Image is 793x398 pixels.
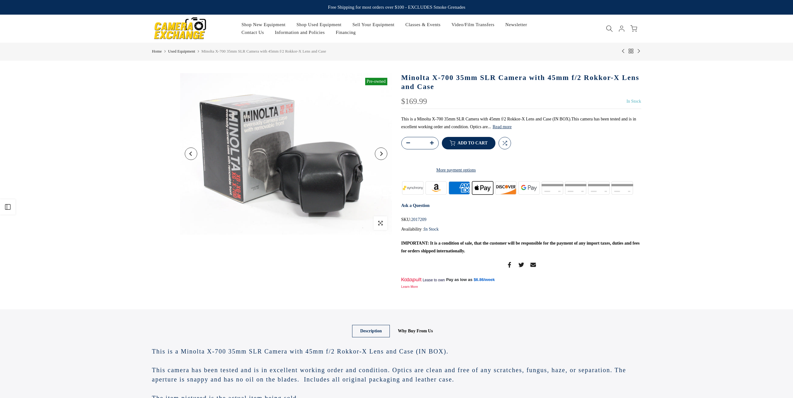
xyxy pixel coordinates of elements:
span: 2017209 [411,216,426,223]
a: Description [352,325,390,337]
a: Why Buy From Us [390,325,441,337]
img: master [541,180,564,195]
a: Home [152,48,162,54]
a: Share on Email [530,261,536,269]
span: Lease to own [423,278,445,283]
img: visa [610,180,634,195]
a: Financing [330,29,361,36]
img: Minolta X-700 35mm SLR Camera with 45mm f/2 Rokkor-X Lens and Case 35mm Film Cameras - 35mm SLR C... [180,73,392,235]
a: More payment options [401,166,511,174]
img: google pay [518,180,541,195]
a: Sell Your Equipment [347,21,400,29]
a: Contact Us [236,29,269,36]
img: discover [494,180,518,195]
img: synchrony [401,180,425,195]
strong: Free Shipping for most orders over $100 - EXCLUDES Smoke Grenades [328,5,465,10]
span: Minolta X-700 35mm SLR Camera with 45mm f/2 Rokkor-X Lens and Case [201,49,326,54]
h1: Minolta X-700 35mm SLR Camera with 45mm f/2 Rokkor-X Lens and Case [401,73,641,91]
a: Video/Film Transfers [446,21,500,29]
a: Learn More [401,285,418,288]
div: $169.99 [401,97,427,105]
a: Classes & Events [400,21,446,29]
span: Pay as low as [446,277,473,283]
span: In Stock [424,227,439,232]
a: $6.86/week [474,277,495,283]
div: Availability : [401,225,641,233]
a: Shop Used Equipment [291,21,347,29]
a: Ask a Question [401,203,430,208]
span: Add to cart [458,141,488,145]
p: This is a Minolta X-700 35mm SLR Camera with 45mm f/2 Rokkor-X Lens and Case (IN BOX).This camera... [401,115,641,131]
strong: IMPORTANT: It is a condition of sale, that the customer will be responsible for the payment of an... [401,241,640,253]
img: shopify pay [587,180,611,195]
button: Next [375,147,387,160]
img: paypal [564,180,587,195]
a: Share on Facebook [507,261,512,269]
span: In Stock [626,99,641,104]
img: apple pay [471,180,494,195]
a: Information and Policies [270,29,330,36]
a: Shop New Equipment [236,21,291,29]
a: Used Equipment [168,48,195,54]
button: Read more [493,124,512,130]
button: Previous [185,147,197,160]
button: Add to cart [442,137,495,149]
img: amazon payments [424,180,448,195]
a: Newsletter [500,21,533,29]
a: Share on Twitter [518,261,524,269]
img: american express [448,180,471,195]
div: SKU: [401,216,641,223]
